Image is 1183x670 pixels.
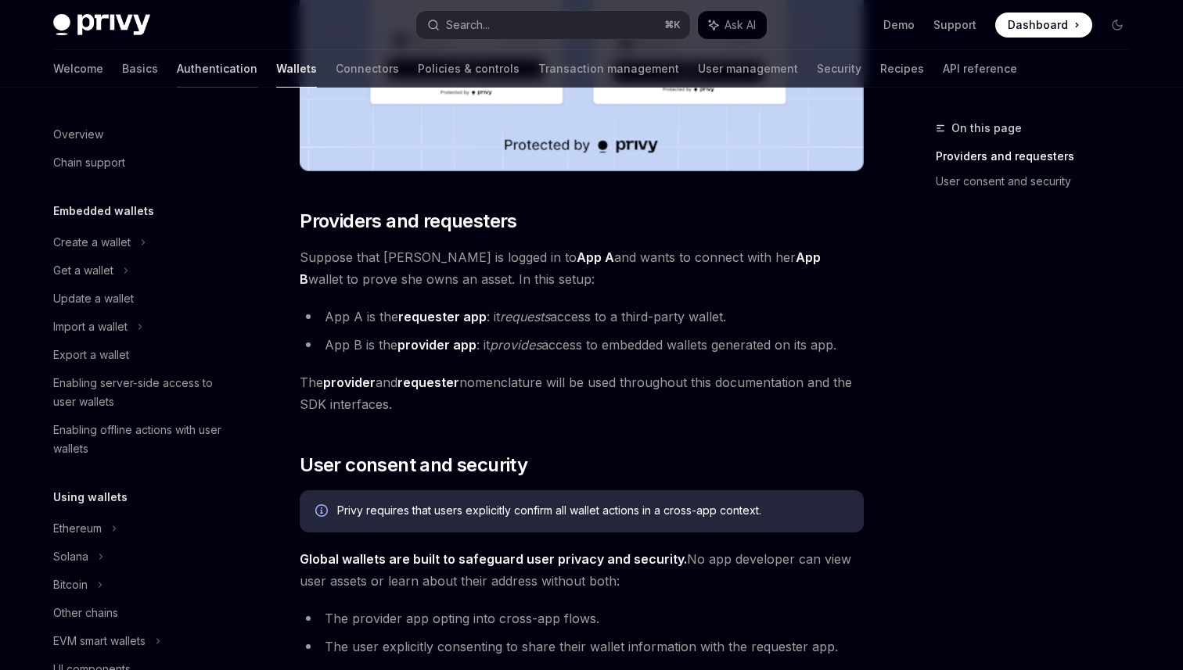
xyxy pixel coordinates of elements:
span: ⌘ K [664,19,681,31]
span: The and nomenclature will be used throughout this documentation and the SDK interfaces. [300,371,864,415]
a: User management [698,50,798,88]
a: Recipes [880,50,924,88]
div: Other chains [53,604,118,622]
em: provides [490,337,541,353]
div: Bitcoin [53,575,88,594]
div: Enabling server-side access to user wallets [53,374,232,411]
strong: App B [300,249,821,287]
strong: requester app [398,309,487,324]
a: Basics [122,50,158,88]
div: Privy requires that users explicitly confirm all wallet actions in a cross-app context. [337,503,848,520]
div: Update a wallet [53,289,134,308]
li: App A is the : it access to a third-party wallet. [300,306,864,328]
a: Authentication [177,50,257,88]
button: Search...⌘K [416,11,690,39]
div: Get a wallet [53,261,113,280]
div: Enabling offline actions with user wallets [53,421,232,458]
a: Support [933,17,976,33]
a: API reference [943,50,1017,88]
a: Other chains [41,599,241,627]
li: The provider app opting into cross-app flows. [300,607,864,629]
div: Overview [53,125,103,144]
strong: App A [577,249,614,265]
a: Connectors [336,50,399,88]
span: Suppose that [PERSON_NAME] is logged in to and wants to connect with her wallet to prove she owns... [300,246,864,290]
a: Export a wallet [41,341,241,369]
span: On this page [951,119,1022,138]
span: Ask AI [725,17,756,33]
div: Import a wallet [53,317,128,336]
div: Ethereum [53,519,102,538]
a: Chain support [41,149,241,177]
div: Chain support [53,153,125,172]
a: Transaction management [538,50,679,88]
a: Providers and requesters [936,144,1142,169]
h5: Embedded wallets [53,202,154,220]
a: Enabling server-side access to user wallets [41,369,241,416]
li: App B is the : it access to embedded wallets generated on its app. [300,334,864,356]
a: Update a wallet [41,285,241,313]
img: dark logo [53,14,150,36]
a: Security [817,50,861,88]
span: User consent and security [300,453,527,478]
a: Demo [883,17,915,33]
a: Dashboard [995,13,1092,38]
a: User consent and security [936,169,1142,194]
a: Welcome [53,50,103,88]
div: Export a wallet [53,346,129,364]
strong: provider app [397,337,476,353]
span: Dashboard [1008,17,1068,33]
a: Enabling offline actions with user wallets [41,416,241,463]
button: Toggle dark mode [1105,13,1130,38]
li: The user explicitly consenting to share their wallet information with the requester app. [300,636,864,657]
button: Ask AI [698,11,767,39]
svg: Info [315,504,331,520]
strong: Global wallets are built to safeguard user privacy and security. [300,551,687,567]
a: Wallets [276,50,317,88]
span: No app developer can view user assets or learn about their address without both: [300,548,864,592]
a: Overview [41,120,241,149]
div: EVM smart wallets [53,632,146,650]
em: requests [500,309,550,324]
span: Providers and requesters [300,209,517,234]
div: Solana [53,547,88,566]
div: Create a wallet [53,233,131,252]
div: Search... [446,16,490,34]
h5: Using wallets [53,488,128,507]
strong: provider [323,374,376,390]
strong: requester [397,374,459,390]
a: Policies & controls [418,50,520,88]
